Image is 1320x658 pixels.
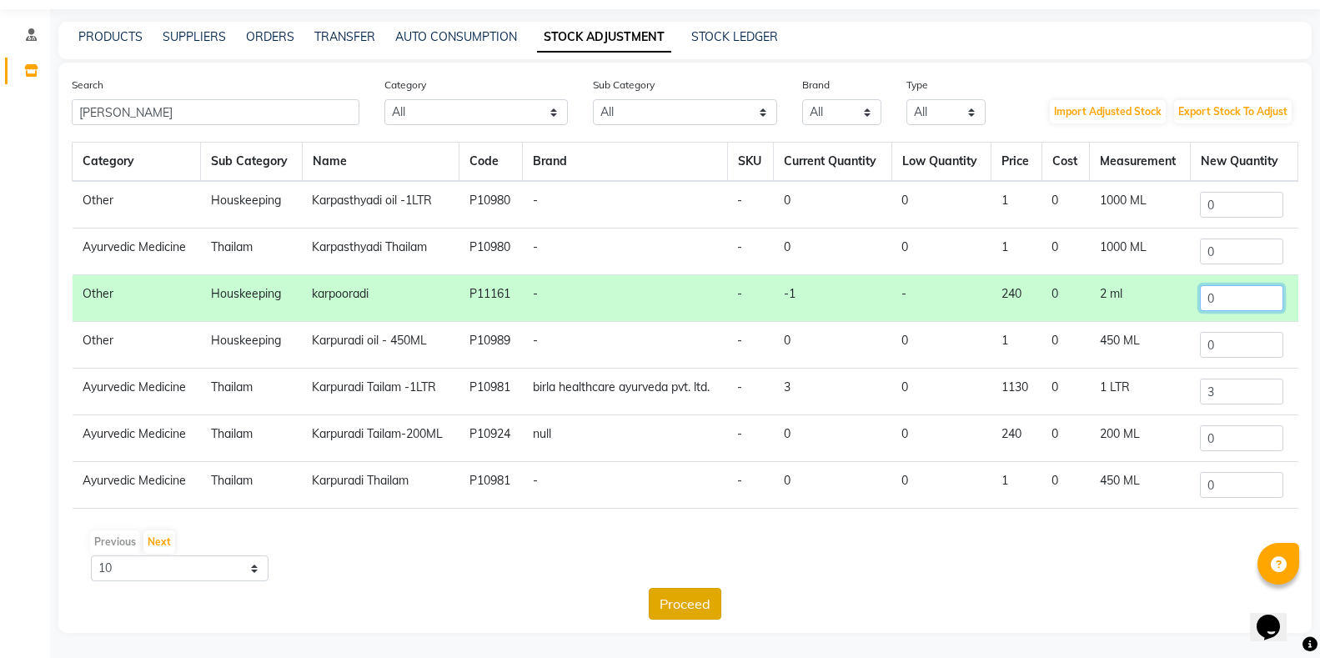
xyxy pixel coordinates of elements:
[73,415,201,462] td: Ayurvedic Medicine
[523,181,728,229] td: -
[523,229,728,275] td: -
[991,181,1041,229] td: 1
[459,462,523,509] td: P10981
[537,23,671,53] a: STOCK ADJUSTMENT
[1190,143,1297,182] th: New Quantity
[991,369,1041,415] td: 1130
[1090,462,1191,509] td: 450 ML
[459,275,523,322] td: P11161
[593,78,655,93] label: Sub Category
[1041,322,1089,369] td: 0
[991,275,1041,322] td: 240
[73,181,201,229] td: Other
[302,275,459,322] td: karpooradi
[201,415,303,462] td: Thailam
[1090,229,1191,275] td: 1000 ML
[727,229,773,275] td: -
[891,462,991,509] td: 0
[73,369,201,415] td: Ayurvedic Medicine
[891,229,991,275] td: 0
[523,275,728,322] td: -
[727,275,773,322] td: -
[1090,369,1191,415] td: 1 LTR
[384,78,426,93] label: Category
[727,462,773,509] td: -
[1041,143,1089,182] th: Cost
[395,29,517,44] a: AUTO CONSUMPTION
[774,229,892,275] td: 0
[302,143,459,182] th: Name
[691,29,778,44] a: STOCK LEDGER
[1250,591,1303,641] iframe: chat widget
[991,322,1041,369] td: 1
[201,275,303,322] td: Houskeeping
[246,29,294,44] a: ORDERS
[774,462,892,509] td: 0
[774,275,892,322] td: -1
[523,462,728,509] td: -
[991,462,1041,509] td: 1
[523,143,728,182] th: Brand
[302,462,459,509] td: Karpuradi Thailam
[891,143,991,182] th: Low Quantity
[1041,229,1089,275] td: 0
[1090,322,1191,369] td: 450 ML
[459,369,523,415] td: P10981
[1090,181,1191,229] td: 1000 ML
[891,181,991,229] td: 0
[891,275,991,322] td: -
[1090,275,1191,322] td: 2 ml
[1041,181,1089,229] td: 0
[72,99,359,125] input: Search Product
[459,229,523,275] td: P10980
[73,322,201,369] td: Other
[459,322,523,369] td: P10989
[991,229,1041,275] td: 1
[302,322,459,369] td: Karpuradi oil - 450ML
[802,78,830,93] label: Brand
[201,181,303,229] td: Houskeeping
[143,530,175,554] button: Next
[991,415,1041,462] td: 240
[1041,275,1089,322] td: 0
[523,415,728,462] td: null
[1174,100,1292,123] button: Export Stock To Adjust
[649,588,721,620] button: Proceed
[523,322,728,369] td: -
[774,415,892,462] td: 0
[72,78,103,93] label: Search
[1090,143,1191,182] th: Measurement
[73,143,201,182] th: Category
[201,369,303,415] td: Thailam
[1041,462,1089,509] td: 0
[523,369,728,415] td: birla healthcare ayurveda pvt. ltd.
[201,462,303,509] td: Thailam
[302,369,459,415] td: Karpuradi Tailam -1LTR
[774,322,892,369] td: 0
[73,229,201,275] td: Ayurvedic Medicine
[78,29,143,44] a: PRODUCTS
[1050,100,1166,123] button: Import Adjusted Stock
[1041,415,1089,462] td: 0
[774,143,892,182] th: Current Quantity
[302,415,459,462] td: Karpuradi Tailam-200ML
[727,181,773,229] td: -
[459,143,523,182] th: Code
[201,143,303,182] th: Sub Category
[906,78,928,93] label: Type
[201,229,303,275] td: Thailam
[1041,369,1089,415] td: 0
[891,369,991,415] td: 0
[459,415,523,462] td: P10924
[459,181,523,229] td: P10980
[73,462,201,509] td: Ayurvedic Medicine
[727,369,773,415] td: -
[774,369,892,415] td: 3
[201,322,303,369] td: Houskeeping
[727,322,773,369] td: -
[302,229,459,275] td: Karpasthyadi Thailam
[163,29,226,44] a: SUPPLIERS
[73,275,201,322] td: Other
[727,415,773,462] td: -
[1090,415,1191,462] td: 200 ML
